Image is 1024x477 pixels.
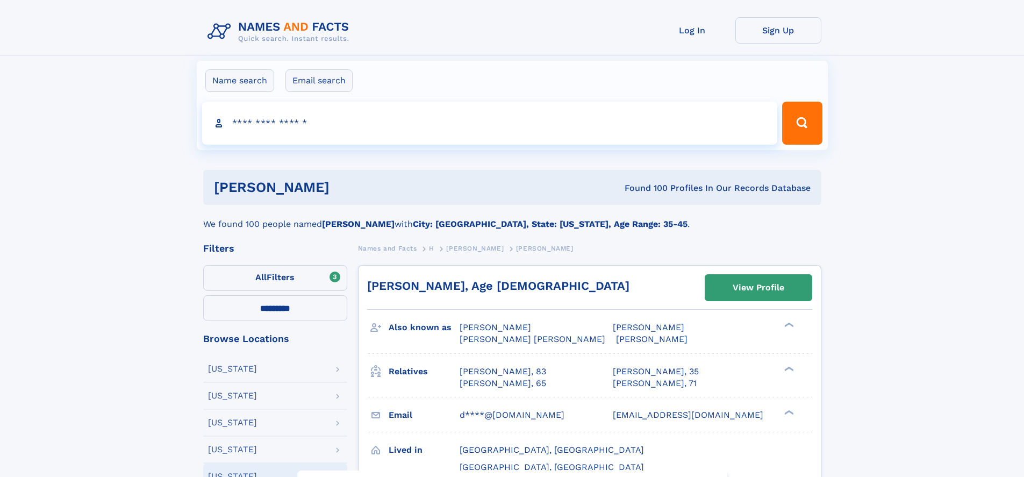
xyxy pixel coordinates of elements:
[203,244,347,253] div: Filters
[389,406,460,424] h3: Email
[460,334,605,344] span: [PERSON_NAME] [PERSON_NAME]
[616,334,688,344] span: [PERSON_NAME]
[203,334,347,344] div: Browse Locations
[389,441,460,459] h3: Lived in
[208,445,257,454] div: [US_STATE]
[413,219,688,229] b: City: [GEOGRAPHIC_DATA], State: [US_STATE], Age Range: 35-45
[446,241,504,255] a: [PERSON_NAME]
[613,366,699,378] a: [PERSON_NAME], 35
[613,378,697,389] a: [PERSON_NAME], 71
[460,366,546,378] a: [PERSON_NAME], 83
[782,365,794,372] div: ❯
[285,69,353,92] label: Email search
[208,391,257,400] div: [US_STATE]
[516,245,574,252] span: [PERSON_NAME]
[389,318,460,337] h3: Also known as
[649,17,735,44] a: Log In
[460,322,531,332] span: [PERSON_NAME]
[203,17,358,46] img: Logo Names and Facts
[214,181,477,194] h1: [PERSON_NAME]
[322,219,395,229] b: [PERSON_NAME]
[446,245,504,252] span: [PERSON_NAME]
[389,362,460,381] h3: Relatives
[782,322,794,329] div: ❯
[358,241,417,255] a: Names and Facts
[735,17,821,44] a: Sign Up
[782,102,822,145] button: Search Button
[460,462,644,472] span: [GEOGRAPHIC_DATA], [GEOGRAPHIC_DATA]
[460,445,644,455] span: [GEOGRAPHIC_DATA], [GEOGRAPHIC_DATA]
[733,275,784,300] div: View Profile
[477,182,811,194] div: Found 100 Profiles In Our Records Database
[460,378,546,389] a: [PERSON_NAME], 65
[367,279,629,293] a: [PERSON_NAME], Age [DEMOGRAPHIC_DATA]
[208,418,257,427] div: [US_STATE]
[203,205,821,231] div: We found 100 people named with .
[613,410,763,420] span: [EMAIL_ADDRESS][DOMAIN_NAME]
[255,272,267,282] span: All
[208,365,257,373] div: [US_STATE]
[613,322,684,332] span: [PERSON_NAME]
[429,245,434,252] span: H
[429,241,434,255] a: H
[705,275,812,301] a: View Profile
[203,265,347,291] label: Filters
[202,102,778,145] input: search input
[205,69,274,92] label: Name search
[782,409,794,416] div: ❯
